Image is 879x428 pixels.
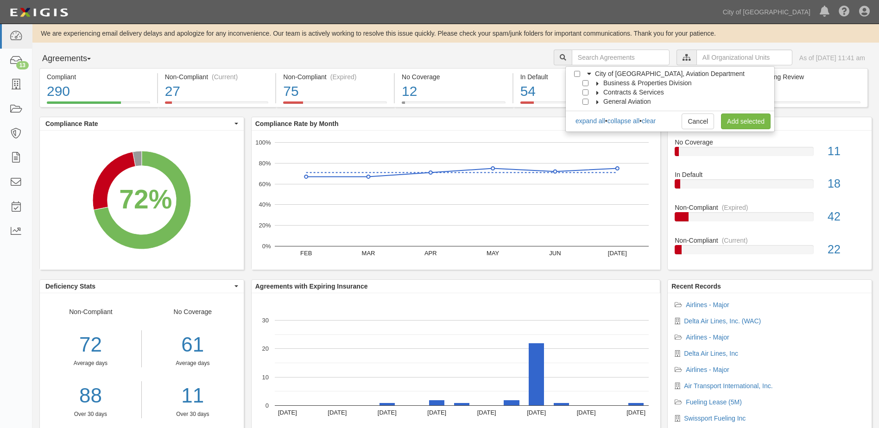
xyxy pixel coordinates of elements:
[675,236,865,262] a: Non-Compliant(Current)22
[40,307,142,418] div: Non-Compliant
[40,410,141,418] div: Over 30 days
[158,101,276,109] a: Non-Compliant(Current)27
[255,139,271,146] text: 100%
[255,283,368,290] b: Agreements with Expiring Insurance
[283,72,387,82] div: Non-Compliant (Expired)
[608,250,627,257] text: [DATE]
[603,88,664,96] span: Contracts & Services
[696,50,792,65] input: All Organizational Units
[262,373,268,380] text: 10
[149,359,237,367] div: Average days
[45,282,232,291] span: Deficiency Stats
[142,307,244,418] div: No Coverage
[668,236,872,245] div: Non-Compliant
[668,203,872,212] div: Non-Compliant
[821,241,872,258] div: 22
[549,250,561,257] text: JUN
[427,409,446,416] text: [DATE]
[513,101,631,109] a: In Default54
[575,116,656,126] div: • •
[40,131,244,270] svg: A chart.
[750,101,868,109] a: Pending Review9
[757,72,860,82] div: Pending Review
[722,203,748,212] div: (Expired)
[527,409,546,416] text: [DATE]
[119,181,172,218] div: 72%
[520,72,624,82] div: In Default
[259,201,271,208] text: 40%
[821,176,872,192] div: 18
[487,250,500,257] text: MAY
[821,208,872,225] div: 42
[16,61,29,69] div: 13
[32,29,879,38] div: We are experiencing email delivery delays and apologize for any inconvenience. Our team is active...
[149,381,237,410] a: 11
[668,138,872,147] div: No Coverage
[39,50,109,68] button: Agreements
[262,345,268,352] text: 20
[47,72,150,82] div: Compliant
[328,409,347,416] text: [DATE]
[607,117,639,125] a: collapse all
[300,250,312,257] text: FEB
[330,72,357,82] div: (Expired)
[603,98,651,105] span: General Aviation
[262,317,268,324] text: 30
[721,113,771,129] a: Add selected
[266,402,269,409] text: 0
[576,409,595,416] text: [DATE]
[378,409,397,416] text: [DATE]
[149,330,237,359] div: 61
[395,101,512,109] a: No Coverage12
[259,160,271,167] text: 80%
[682,113,714,129] a: Cancel
[686,398,742,406] a: Fueling Lease (5M)
[684,415,746,422] a: Swissport Fueling Inc
[278,409,297,416] text: [DATE]
[575,117,605,125] a: expand all
[757,82,860,101] div: 9
[626,409,645,416] text: [DATE]
[40,381,141,410] a: 88
[40,359,141,367] div: Average days
[572,50,670,65] input: Search Agreements
[424,250,437,257] text: APR
[675,203,865,236] a: Non-Compliant(Expired)42
[40,117,244,130] button: Compliance Rate
[686,334,729,341] a: Airlines - Major
[7,4,71,21] img: logo-5460c22ac91f19d4615b14bd174203de0afe785f0fc80cf4dbbc73dc1793850b.png
[361,250,375,257] text: MAR
[671,283,721,290] b: Recent Records
[165,82,269,101] div: 27
[642,117,656,125] a: clear
[402,82,506,101] div: 12
[839,6,850,18] i: Help Center - Complianz
[40,330,141,359] div: 72
[262,243,271,250] text: 0%
[684,382,772,390] a: Air Transport International, Inc.
[165,72,269,82] div: Non-Compliant (Current)
[595,70,745,77] span: City of [GEOGRAPHIC_DATA], Aviation Department
[668,170,872,179] div: In Default
[686,301,729,308] a: Airlines - Major
[520,82,624,101] div: 54
[259,222,271,229] text: 20%
[212,72,238,82] div: (Current)
[40,280,244,293] button: Deficiency Stats
[402,72,506,82] div: No Coverage
[252,131,660,270] svg: A chart.
[45,119,232,128] span: Compliance Rate
[39,101,157,109] a: Compliant290
[684,317,761,325] a: Delta Air Lines, Inc. (WAC)
[255,120,339,127] b: Compliance Rate by Month
[686,366,729,373] a: Airlines - Major
[276,101,394,109] a: Non-Compliant(Expired)75
[283,82,387,101] div: 75
[477,409,496,416] text: [DATE]
[722,236,748,245] div: (Current)
[259,180,271,187] text: 60%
